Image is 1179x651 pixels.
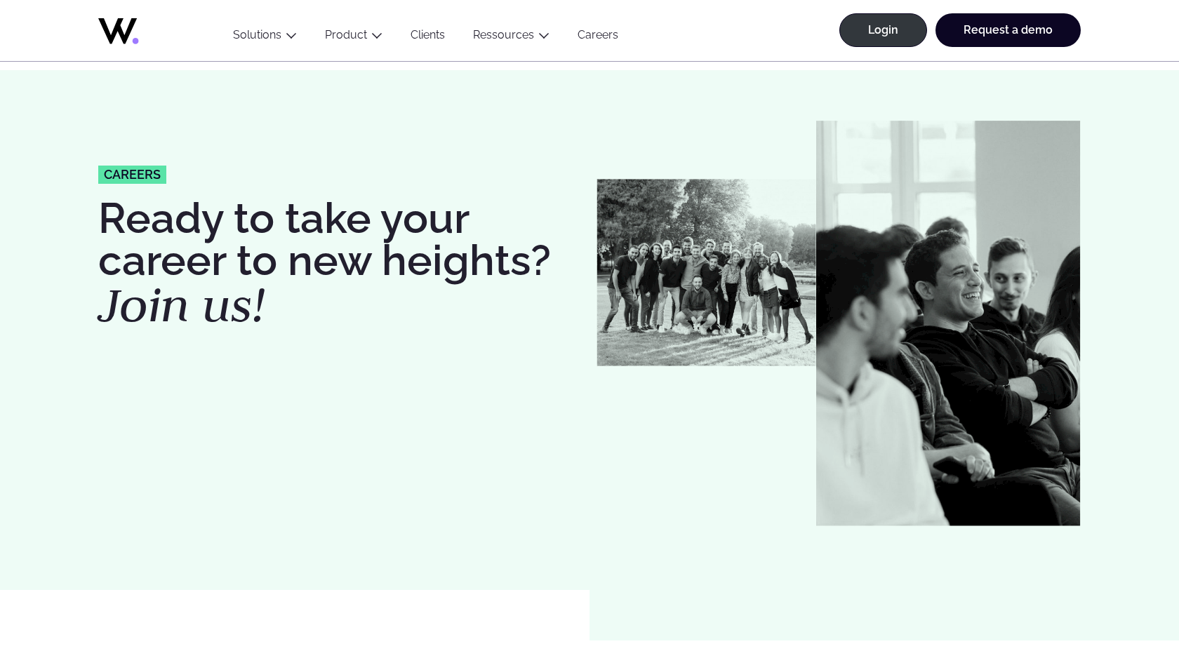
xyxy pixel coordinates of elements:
a: Clients [397,28,459,47]
button: Product [311,28,397,47]
a: Careers [564,28,632,47]
img: Whozzies-Team-Revenue [597,179,816,366]
h1: Ready to take your career to new heights? [98,197,582,329]
a: Ressources [473,28,534,41]
a: Product [325,28,367,41]
span: careers [104,168,161,181]
em: Join us! [98,274,265,335]
a: Login [839,13,927,47]
button: Solutions [219,28,311,47]
button: Ressources [459,28,564,47]
a: Request a demo [935,13,1081,47]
